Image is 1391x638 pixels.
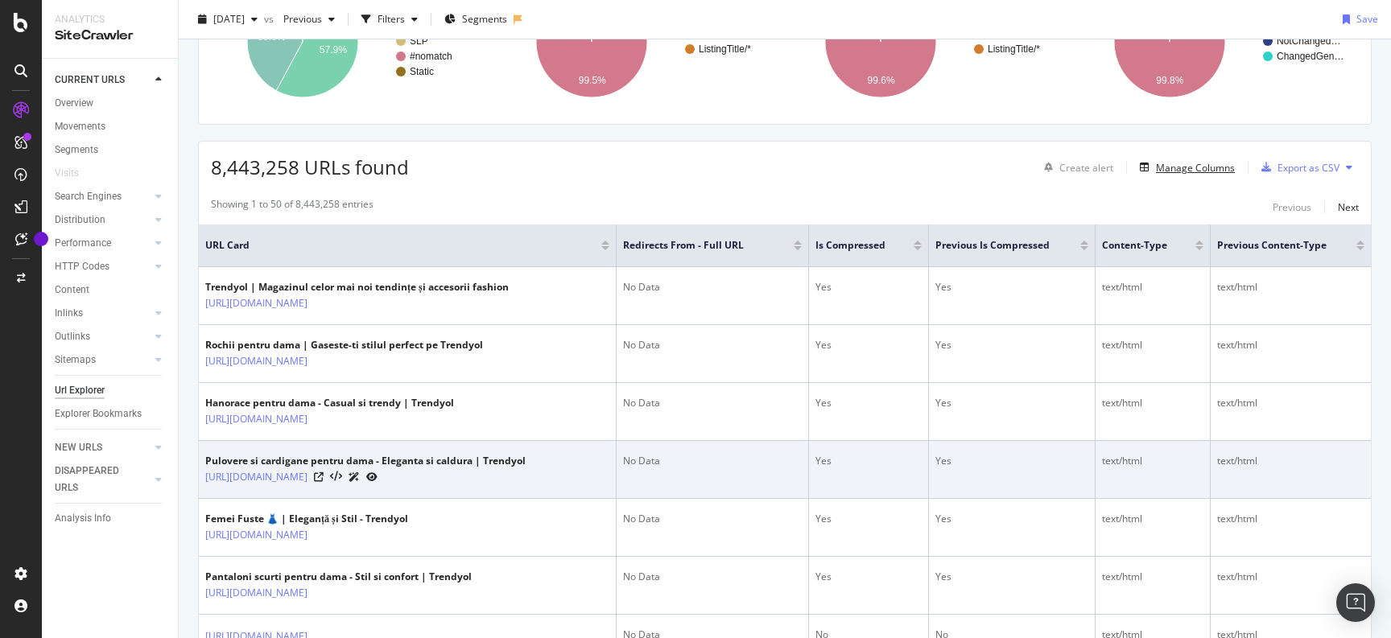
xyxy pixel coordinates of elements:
[314,472,324,482] a: Visit Online Page
[1102,512,1203,526] div: text/html
[1338,200,1359,214] div: Next
[55,188,122,205] div: Search Engines
[410,66,434,77] text: Static
[55,142,167,158] a: Segments
[1156,75,1183,86] text: 99.8%
[205,454,526,468] div: Pulovere si cardigane pentru dama - Eleganta si caldura | Trendyol
[623,280,803,294] div: No Data
[55,328,151,345] a: Outlinks
[1038,154,1113,180] button: Create alert
[623,454,803,468] div: No Data
[55,27,165,45] div: SiteCrawler
[55,382,105,399] div: Url Explorer
[55,188,151,205] a: Search Engines
[55,405,167,422] a: Explorer Bookmarks
[1217,396,1364,410] div: text/html
[410,35,428,47] text: SLP
[1059,161,1113,175] div: Create alert
[1217,280,1364,294] div: text/html
[205,238,597,253] span: URL Card
[205,295,308,311] a: [URL][DOMAIN_NAME]
[55,439,151,456] a: NEW URLS
[34,232,48,246] div: Tooltip anchor
[1217,454,1364,468] div: text/html
[1102,338,1203,352] div: text/html
[438,6,514,32] button: Segments
[815,280,922,294] div: Yes
[205,280,509,294] div: Trendyol | Magazinul celor mai noi tendințe și accesorii fashion
[699,43,751,55] text: ListingTitle/*
[277,12,322,26] span: Previous
[205,469,308,485] a: [URL][DOMAIN_NAME]
[815,338,922,352] div: Yes
[55,352,151,368] a: Sitemaps
[205,353,308,369] a: [URL][DOMAIN_NAME]
[623,238,770,253] span: Redirects From - Full URL
[366,468,378,485] a: URL Inspection
[55,282,167,298] a: Content
[205,585,308,601] a: [URL][DOMAIN_NAME]
[988,28,1030,39] text: #nomatch
[935,454,1088,468] div: Yes
[1156,161,1235,175] div: Manage Columns
[55,510,167,527] a: Analysis Info
[815,512,922,526] div: Yes
[55,382,167,399] a: Url Explorer
[1217,238,1332,253] span: Previous Content-Type
[205,570,472,584] div: Pantaloni scurti pentru dama - Stil si confort | Trendyol
[211,197,374,216] div: Showing 1 to 50 of 8,443,258 entries
[55,510,111,527] div: Analysis Info
[55,212,105,228] div: Distribution
[55,463,136,496] div: DISAPPEARED URLS
[623,570,803,584] div: No Data
[1217,512,1364,526] div: text/html
[1217,570,1364,584] div: text/html
[330,471,342,483] button: View HTML Source
[264,12,277,26] span: vs
[320,44,347,56] text: 57.9%
[815,570,922,584] div: Yes
[1102,454,1203,468] div: text/html
[1338,197,1359,216] button: Next
[1255,154,1339,180] button: Export as CSV
[55,282,89,298] div: Content
[1336,6,1378,32] button: Save
[55,118,167,135] a: Movements
[1102,396,1203,410] div: text/html
[55,13,165,27] div: Analytics
[55,305,83,322] div: Inlinks
[935,512,1088,526] div: Yes
[55,142,98,158] div: Segments
[258,31,285,43] text: 39.5%
[55,258,109,275] div: HTTP Codes
[1217,338,1364,352] div: text/html
[55,235,111,252] div: Performance
[55,165,95,182] a: Visits
[55,352,96,368] div: Sitemaps
[410,51,452,62] text: #nomatch
[815,396,922,410] div: Yes
[55,405,142,422] div: Explorer Bookmarks
[192,6,264,32] button: [DATE]
[205,396,454,410] div: Hanorace pentru dama - Casual si trendy | Trendyol
[1356,12,1378,26] div: Save
[205,338,483,352] div: Rochii pentru dama | Gaseste-ti stilul perfect pe Trendyol
[205,411,308,427] a: [URL][DOMAIN_NAME]
[462,12,507,26] span: Segments
[935,570,1088,584] div: Yes
[1336,583,1375,622] div: Open Intercom Messenger
[935,396,1088,410] div: Yes
[579,75,606,86] text: 99.5%
[1277,51,1344,62] text: ChangedGen…
[988,43,1040,55] text: ListingTitle/*
[55,258,151,275] a: HTTP Codes
[1102,280,1203,294] div: text/html
[55,235,151,252] a: Performance
[55,212,151,228] a: Distribution
[868,75,895,86] text: 99.6%
[1102,238,1171,253] span: Content-Type
[55,72,151,88] a: CURRENT URLS
[349,468,360,485] a: AI Url Details
[378,12,405,26] div: Filters
[355,6,424,32] button: Filters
